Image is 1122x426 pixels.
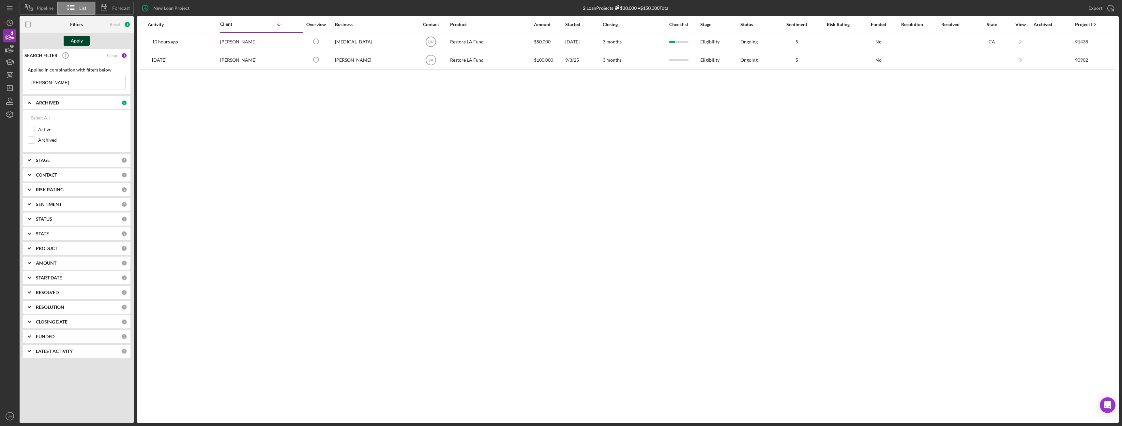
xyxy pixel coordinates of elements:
b: LATEST ACTIVITY [36,349,73,354]
div: Apply [71,36,83,46]
b: START DATE [36,275,62,280]
div: Restore LA Fund [450,52,515,69]
span: Forecast [112,6,130,11]
span: $100,000 [534,57,553,63]
b: AMOUNT [36,260,56,266]
div: Applied in combination with filters below [28,67,126,72]
text: YA [429,58,433,63]
div: [DATE] [565,33,595,51]
div: Archived [1034,22,1066,27]
div: 0 [121,231,127,237]
div: Sentiment [781,22,813,27]
span: List [79,6,86,11]
div: 0 [121,245,127,251]
div: Open Intercom Messenger [1100,397,1115,413]
div: 0 [121,201,127,207]
div: View [1012,22,1029,27]
div: 0 [121,187,127,193]
div: 2 Loan Projects • $150,000 Total [583,5,670,11]
div: Product [450,22,515,27]
button: LW [3,410,16,423]
div: Contact [419,22,443,27]
div: CA [979,39,1005,44]
text: LW [428,40,434,44]
div: Overview [304,22,328,27]
span: $50,000 [534,39,551,44]
div: 0 [121,157,127,163]
div: 0 [121,348,127,354]
div: Business [335,22,400,27]
div: Eligibility [700,52,732,69]
b: CLOSING DATE [36,319,68,324]
div: 0 [121,172,127,178]
div: 0 [121,334,127,339]
b: RESOLVED [36,290,59,295]
div: 5 [781,39,813,44]
b: RISK RATING [36,187,64,192]
button: Export [1082,2,1119,15]
div: Amount [534,22,558,27]
div: Stage [700,22,732,27]
b: SEARCH FILTER [24,53,57,58]
div: Reset [110,22,121,27]
time: 2025-09-19 12:28 [152,39,178,44]
div: 0 [121,216,127,222]
b: PRODUCT [36,246,57,251]
button: Apply [64,36,90,46]
div: Select All [31,111,50,124]
span: Pipeline [37,6,53,11]
div: 90902 [1075,52,1101,69]
time: 3 months [603,39,622,44]
div: Ongoing [740,57,758,63]
div: 0 [121,304,127,310]
div: 0 [121,260,127,266]
div: 0 [121,100,127,106]
label: Archived [38,137,126,143]
b: STAGE [36,158,50,163]
b: STATE [36,231,49,236]
div: New Loan Project [153,2,190,15]
div: 1 [121,53,127,58]
div: Checklist [665,22,693,27]
time: 3 months [603,57,622,63]
div: Export [1088,2,1102,15]
div: Restore LA Fund [450,33,515,51]
b: RESOLUTION [36,305,64,310]
text: LW [8,415,12,418]
div: 0 [121,290,127,295]
div: 1 [124,21,130,28]
div: Risk Rating [822,22,855,27]
div: Funded [864,22,893,27]
div: Resolution [901,22,932,27]
b: FUNDED [36,334,54,339]
div: 0 [121,319,127,325]
div: Started [565,22,595,27]
div: No [864,39,893,44]
div: Ongoing [740,39,758,44]
div: Activity [148,22,205,27]
div: [PERSON_NAME] [220,33,285,51]
div: State [979,22,1005,27]
div: [PERSON_NAME] [335,52,400,69]
div: 5 [781,57,813,63]
b: ARCHIVED [36,100,59,105]
div: [MEDICAL_DATA] [335,33,400,51]
div: Resolved [941,22,971,27]
b: Filters [70,22,83,27]
label: Active [38,126,126,133]
div: Clear [107,53,118,58]
b: STATUS [36,216,52,222]
div: $30,000 [613,5,637,11]
div: 0 [121,275,127,281]
b: CONTACT [36,172,57,178]
time: 2025-09-13 09:09 [152,57,166,63]
div: [PERSON_NAME] [220,52,285,69]
div: Project ID [1075,22,1101,27]
div: 91438 [1075,33,1101,51]
button: Select All [28,111,53,124]
div: 9/3/25 [565,52,595,69]
div: No [864,57,893,63]
b: SENTIMENT [36,202,62,207]
button: New Loan Project [137,2,196,15]
div: Status [740,22,772,27]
